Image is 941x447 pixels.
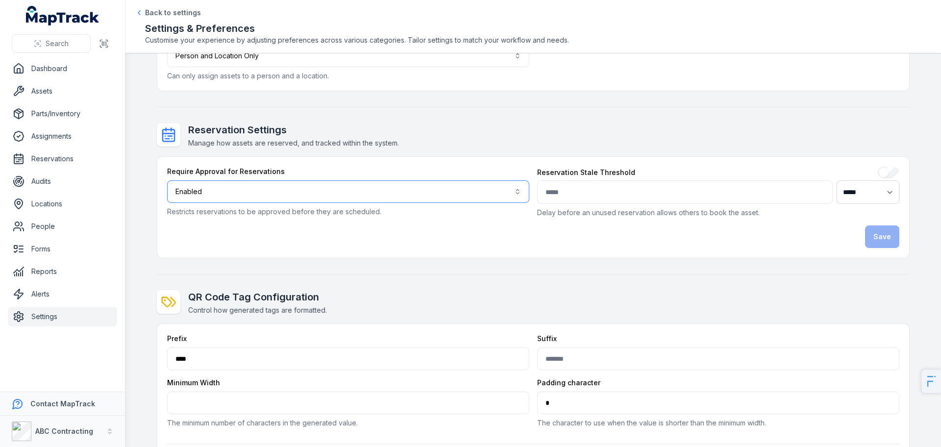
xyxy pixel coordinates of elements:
a: Audits [8,172,117,191]
span: Search [46,39,69,49]
p: The character to use when the value is shorter than the minimum width. [537,418,899,428]
a: Parts/Inventory [8,104,117,124]
input: :rd:-form-item-label [878,167,899,178]
input: :re:-form-item-label [537,180,833,204]
a: MapTrack [26,6,99,25]
p: Delay before an unused reservation allows others to book the asset. [537,208,899,218]
span: Back to settings [145,8,201,18]
label: Padding character [537,378,600,388]
h2: QR Code Tag Configuration [188,290,327,304]
label: Prefix [167,334,187,344]
label: Reservation Stale Threshold [537,168,635,177]
a: Assets [8,81,117,101]
a: Settings [8,307,117,326]
label: Suffix [537,334,557,344]
a: Forms [8,239,117,259]
button: Enabled [167,180,529,203]
button: Search [12,34,91,53]
strong: ABC Contracting [35,427,93,435]
strong: Contact MapTrack [30,399,95,408]
button: Person and Location Only [167,45,529,67]
label: Minimum Width [167,378,220,388]
span: Customise your experience by adjusting preferences across various categories. Tailor settings to ... [145,35,921,45]
a: Alerts [8,284,117,304]
a: Reservations [8,149,117,169]
label: Require Approval for Reservations [167,167,285,176]
a: Dashboard [8,59,117,78]
p: Restricts reservations to be approved before they are scheduled. [167,207,529,217]
p: The minimum number of characters in the generated value. [167,418,529,428]
span: Control how generated tags are formatted. [188,306,327,314]
a: Assignments [8,126,117,146]
h2: Settings & Preferences [145,22,921,35]
a: Reports [8,262,117,281]
a: Back to settings [135,8,201,18]
h2: Reservation Settings [188,123,399,137]
p: Can only assign assets to a person and a location. [167,71,529,81]
span: Manage how assets are reserved, and tracked within the system. [188,139,399,147]
a: People [8,217,117,236]
a: Locations [8,194,117,214]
